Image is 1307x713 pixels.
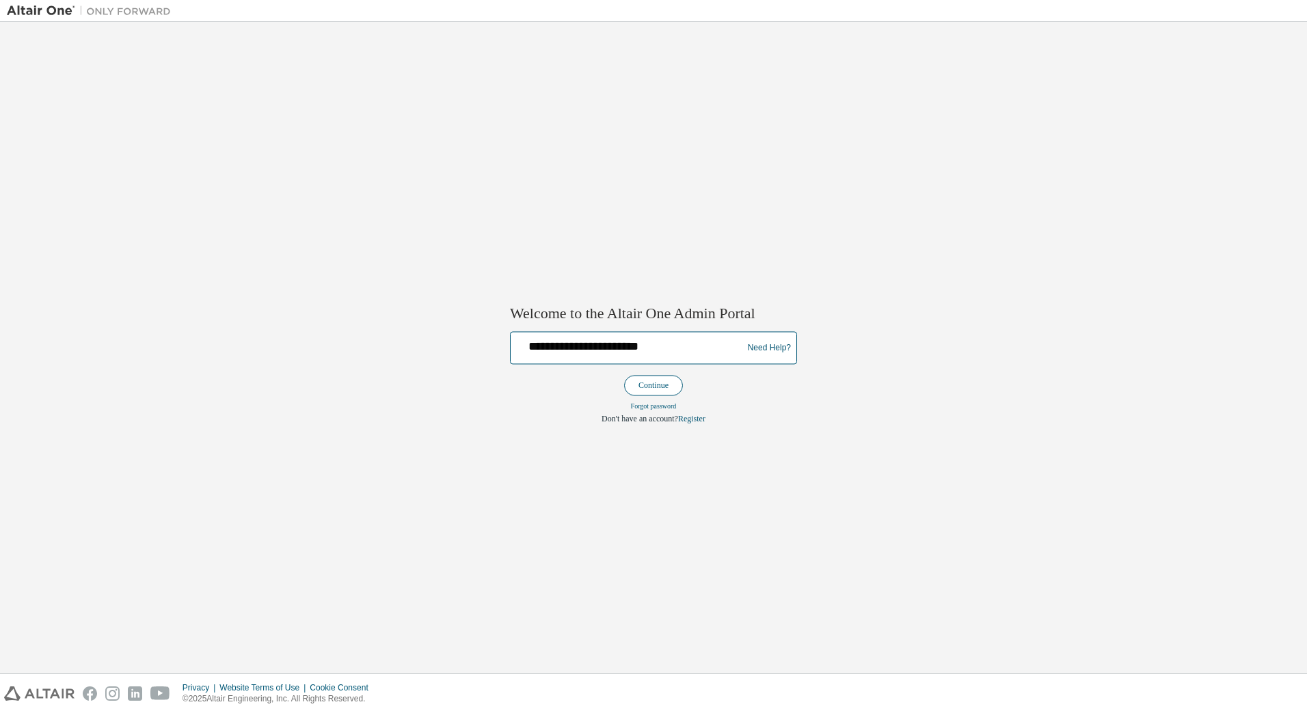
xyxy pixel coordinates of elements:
[128,686,142,701] img: linkedin.svg
[183,682,219,693] div: Privacy
[510,304,797,323] h2: Welcome to the Altair One Admin Portal
[748,348,791,348] a: Need Help?
[183,693,377,705] p: © 2025 Altair Engineering, Inc. All Rights Reserved.
[602,415,678,424] span: Don't have an account?
[7,4,178,18] img: Altair One
[4,686,75,701] img: altair_logo.svg
[624,376,683,396] button: Continue
[631,403,677,410] a: Forgot password
[678,415,705,424] a: Register
[150,686,170,701] img: youtube.svg
[310,682,376,693] div: Cookie Consent
[219,682,310,693] div: Website Terms of Use
[83,686,97,701] img: facebook.svg
[105,686,120,701] img: instagram.svg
